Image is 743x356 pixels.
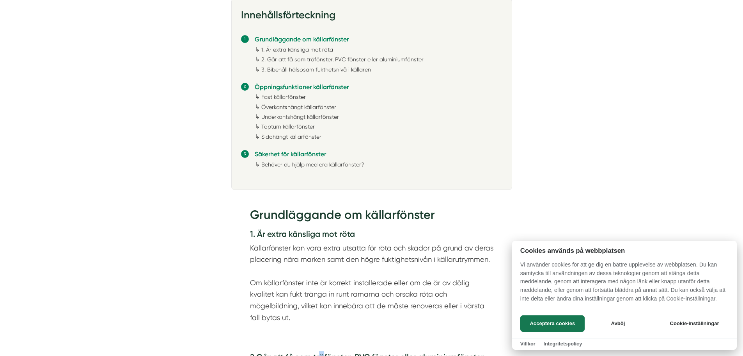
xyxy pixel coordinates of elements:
a: Villkor [520,341,536,347]
button: Acceptera cookies [520,315,585,332]
p: Vi använder cookies för att ge dig en bättre upplevelse av webbplatsen. Du kan samtycka till anvä... [512,261,737,308]
button: Cookie-inställningar [660,315,729,332]
button: Avböj [587,315,649,332]
a: Integritetspolicy [543,341,582,347]
h2: Cookies används på webbplatsen [512,247,737,254]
